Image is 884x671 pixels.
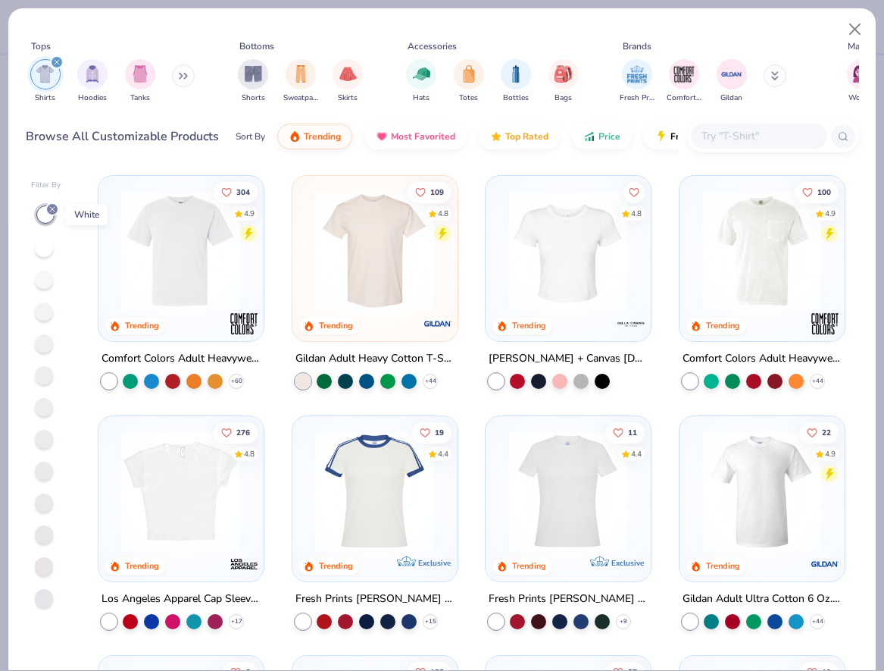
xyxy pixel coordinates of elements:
[308,431,442,550] img: e5540c4d-e74a-4e58-9a52-192fe86bec9f
[283,59,318,104] button: filter button
[376,130,388,143] img: most_fav.gif
[114,191,248,311] img: f7f0a375-82f2-4c10-bab8-418c0702b1f2
[338,92,358,104] span: Skirts
[295,589,454,608] div: Fresh Prints [PERSON_NAME] Fit [PERSON_NAME] Shirt with Stripes
[417,557,450,567] span: Exclusive
[501,59,531,104] div: filter for Bottles
[77,59,108,104] div: filter for Hoodies
[238,59,268,104] button: filter button
[667,59,701,104] button: filter button
[667,92,701,104] span: Comfort Colors
[548,59,579,104] button: filter button
[244,448,255,459] div: 4.8
[238,59,268,104] div: filter for Shorts
[132,65,148,83] img: Tanks Image
[454,59,484,104] button: filter button
[631,208,642,219] div: 4.8
[283,92,318,104] span: Sweatpants
[78,92,107,104] span: Hoodies
[229,548,259,579] img: Los Angeles Apparel logo
[623,181,645,202] button: Like
[620,92,654,104] span: Fresh Prints
[295,349,454,368] div: Gildan Adult Heavy Cotton T-Shirt
[31,180,61,191] div: Filter By
[572,124,632,149] button: Price
[412,422,451,443] button: Like
[700,127,817,145] input: Try "T-Shirt"
[413,65,430,83] img: Hats Image
[489,349,648,368] div: [PERSON_NAME] + Canvas [DEMOGRAPHIC_DATA]' Micro Ribbed Baby Tee
[229,308,259,338] img: Comfort Colors logo
[670,130,748,143] span: Fresh Prints Flash
[809,308,839,338] img: Comfort Colors logo
[102,589,261,608] div: Los Angeles Apparel Cap Sleeve Baby Rib Crop Top
[853,65,870,83] img: Women Image
[598,130,620,143] span: Price
[717,59,747,104] button: filter button
[508,65,524,83] img: Bottles Image
[628,428,637,436] span: 11
[125,59,155,104] button: filter button
[277,124,352,149] button: Trending
[36,65,54,83] img: Shirts Image
[720,92,742,104] span: Gildan
[673,63,695,86] img: Comfort Colors Image
[605,422,645,443] button: Like
[841,15,870,44] button: Close
[695,431,829,550] img: 1fed4654-9f67-4073-859c-3b46a305c16e
[245,65,262,83] img: Shorts Image
[454,59,484,104] div: filter for Totes
[114,431,248,550] img: b0603986-75a5-419a-97bc-283c66fe3a23
[77,59,108,104] button: filter button
[435,428,444,436] span: 19
[825,208,836,219] div: 4.9
[236,188,250,196] span: 304
[408,181,451,202] button: Like
[501,59,531,104] button: filter button
[503,92,529,104] span: Bottles
[459,92,478,104] span: Totes
[30,59,61,104] button: filter button
[292,65,309,83] img: Sweatpants Image
[501,191,635,311] img: 9bcda26d-8be6-4695-857b-9adbb08e2692
[438,208,448,219] div: 4.8
[236,130,265,143] div: Sort By
[244,208,255,219] div: 4.9
[242,92,265,104] span: Shorts
[720,63,743,86] img: Gildan Image
[554,92,572,104] span: Bags
[548,59,579,104] div: filter for Bags
[683,589,842,608] div: Gildan Adult Ultra Cotton 6 Oz. T-Shirt
[26,127,219,146] div: Browse All Customizable Products
[442,431,576,550] img: 77058d13-6681-46a4-a602-40ee85a356b7
[655,130,667,143] img: flash.gif
[490,130,502,143] img: TopRated.gif
[611,557,644,567] span: Exclusive
[214,181,258,202] button: Like
[339,65,357,83] img: Skirts Image
[626,63,648,86] img: Fresh Prints Image
[667,59,701,104] div: filter for Comfort Colors
[31,39,51,53] div: Tops
[424,616,436,626] span: + 15
[811,376,823,385] span: + 44
[822,428,831,436] span: 22
[422,308,452,338] img: Gildan logo
[616,308,646,338] img: Bella + Canvas logo
[620,59,654,104] div: filter for Fresh Prints
[825,448,836,459] div: 4.9
[623,39,651,53] div: Brands
[644,124,819,149] button: Fresh Prints Flash
[847,59,877,104] button: filter button
[554,65,571,83] img: Bags Image
[231,376,242,385] span: + 60
[35,92,55,104] span: Shirts
[406,59,436,104] button: filter button
[283,59,318,104] div: filter for Sweatpants
[102,349,261,368] div: Comfort Colors Adult Heavyweight T-Shirt
[847,59,877,104] div: filter for Women
[438,448,448,459] div: 4.4
[408,39,457,53] div: Accessories
[817,188,831,196] span: 100
[424,376,436,385] span: + 44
